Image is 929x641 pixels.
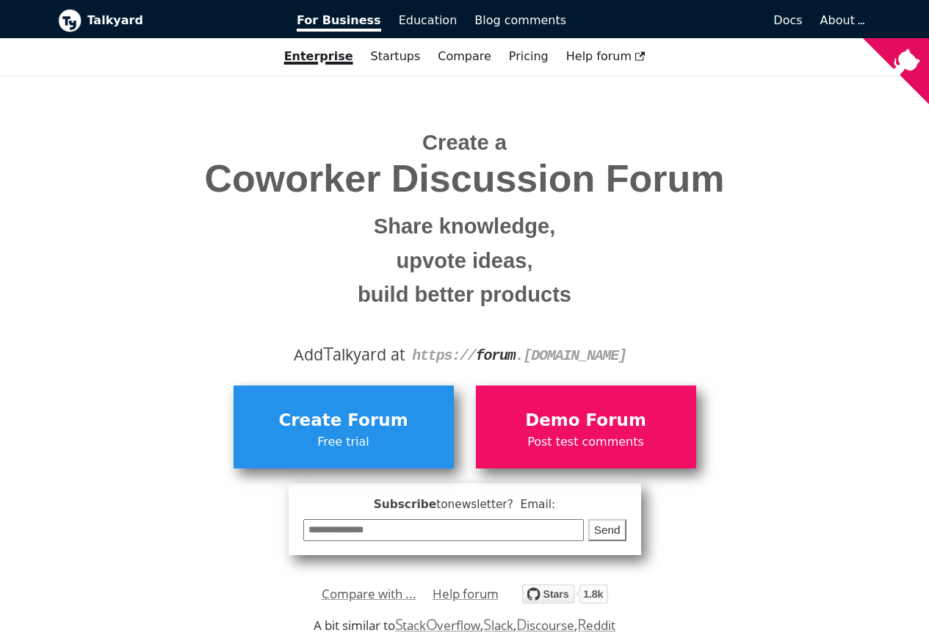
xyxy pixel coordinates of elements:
span: Docs [773,13,802,27]
span: Blog comments [474,13,566,27]
a: Enterprise [275,44,362,69]
span: For Business [297,13,381,32]
a: Create ForumFree trial [234,385,454,468]
span: Education [399,13,458,27]
a: Education [390,8,466,33]
b: Talkyard [87,11,277,30]
a: Star debiki/talkyard on GitHub [522,587,608,608]
small: upvote ideas, [69,244,861,278]
a: Blog comments [466,8,575,33]
div: Add alkyard at [69,342,861,367]
span: Help forum [566,49,646,63]
a: Slack [483,617,513,634]
span: Subscribe [303,496,626,514]
span: to newsletter ? Email: [436,498,555,511]
a: Talkyard logoTalkyard [58,9,277,32]
span: O [426,614,438,634]
img: talkyard.svg [522,584,608,604]
a: About [820,13,863,27]
span: Free trial [241,432,447,452]
a: Demo ForumPost test comments [476,385,696,468]
span: Post test comments [483,432,689,452]
a: Startups [362,44,430,69]
span: Create a [422,131,507,154]
a: Reddit [577,617,615,634]
strong: forum [476,347,516,364]
span: R [577,614,587,634]
img: Talkyard logo [58,9,82,32]
span: T [323,340,333,366]
a: Discourse [516,617,574,634]
a: Compare [438,49,491,63]
small: build better products [69,278,861,312]
small: Share knowledge, [69,209,861,244]
a: Help forum [433,583,499,605]
span: S [395,614,403,634]
a: Help forum [557,44,654,69]
span: Create Forum [241,407,447,435]
a: Pricing [500,44,557,69]
span: Demo Forum [483,407,689,435]
span: S [483,614,491,634]
a: Docs [575,8,811,33]
button: Send [588,519,626,542]
a: For Business [288,8,390,33]
a: Compare with ... [322,583,416,605]
span: D [516,614,527,634]
span: Coworker Discussion Forum [69,158,861,200]
a: StackOverflow [395,617,481,634]
code: https:// . [DOMAIN_NAME] [412,347,626,364]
